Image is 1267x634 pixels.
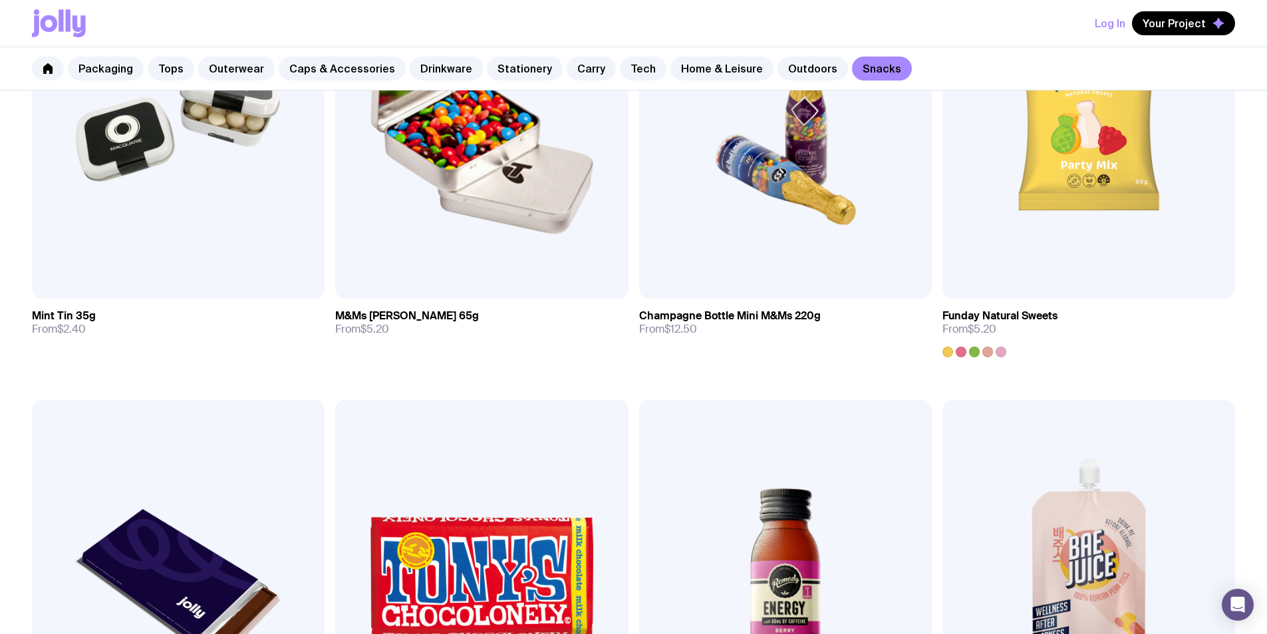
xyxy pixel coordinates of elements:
[620,57,666,80] a: Tech
[968,322,996,336] span: $5.20
[410,57,483,80] a: Drinkware
[1132,11,1235,35] button: Your Project
[335,309,479,323] h3: M&Ms [PERSON_NAME] 65g
[639,323,697,336] span: From
[68,57,144,80] a: Packaging
[32,323,86,336] span: From
[777,57,848,80] a: Outdoors
[639,299,932,347] a: Champagne Bottle Mini M&Ms 220gFrom$12.50
[942,299,1235,357] a: Funday Natural SweetsFrom$5.20
[57,322,86,336] span: $2.40
[335,323,389,336] span: From
[32,309,96,323] h3: Mint Tin 35g
[942,309,1057,323] h3: Funday Natural Sweets
[1095,11,1125,35] button: Log In
[32,299,325,347] a: Mint Tin 35gFrom$2.40
[942,323,996,336] span: From
[1222,589,1254,621] div: Open Intercom Messenger
[487,57,563,80] a: Stationery
[664,322,697,336] span: $12.50
[1143,17,1206,30] span: Your Project
[852,57,912,80] a: Snacks
[670,57,774,80] a: Home & Leisure
[360,322,389,336] span: $5.20
[335,299,628,347] a: M&Ms [PERSON_NAME] 65gFrom$5.20
[639,309,821,323] h3: Champagne Bottle Mini M&Ms 220g
[198,57,275,80] a: Outerwear
[148,57,194,80] a: Tops
[279,57,406,80] a: Caps & Accessories
[567,57,616,80] a: Carry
